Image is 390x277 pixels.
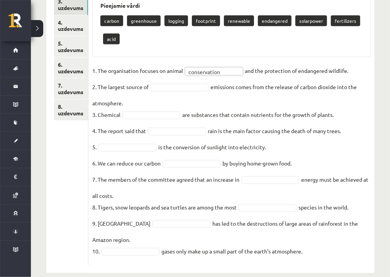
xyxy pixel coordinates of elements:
p: 3. Chemical [92,109,120,120]
p: endangered [258,15,292,26]
p: 1. The organisation focuses on animal [92,65,183,76]
p: 2. The largest source of [92,81,149,93]
a: 8. uzdevums [54,100,88,120]
p: 7. The members of the committee agreed that an increase in [92,174,239,185]
p: 5. [92,141,97,153]
h3: Pieejamie vārdi [100,2,363,9]
fieldset: and the protection of endangered wildlife. emissions comes from the release of carbon dioxide int... [92,65,371,262]
a: Rīgas 1. Tālmācības vidusskola [8,14,31,33]
p: footprint [192,15,220,26]
p: renewable [224,15,254,26]
p: carbon [100,15,123,26]
a: 5. uzdevums [54,36,88,57]
p: acid [103,34,120,44]
a: 7. uzdevums [54,78,88,99]
a: 4. uzdevums [54,15,88,36]
span: conservation [188,68,232,76]
p: fertilizers [331,15,360,26]
a: 6. uzdevums [54,57,88,78]
p: greenhouse [127,15,161,26]
a: conservation [185,68,243,75]
p: 8. Tigers, snow leopards and sea turtles are among the most [92,201,237,213]
p: 10. [92,245,100,257]
p: 4. The report said that [92,125,146,137]
p: logging [164,15,188,26]
p: 6. We can reduce our carbon [92,157,161,169]
p: 9. [GEOGRAPHIC_DATA] [92,218,151,229]
p: solarpower [295,15,327,26]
